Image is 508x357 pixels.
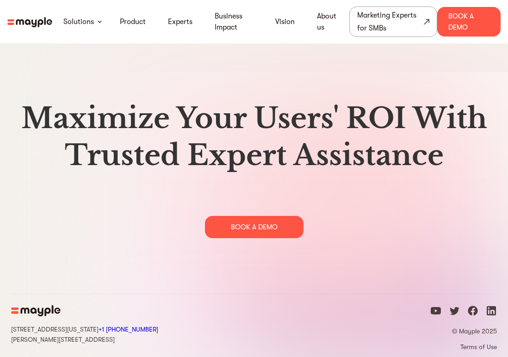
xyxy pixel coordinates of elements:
a: Solutions [63,16,94,27]
div: [STREET_ADDRESS][US_STATE] [PERSON_NAME][STREET_ADDRESS] [11,324,158,344]
img: arrow-down [98,20,102,23]
a: Terms of Use [430,343,497,351]
a: About us [317,11,338,33]
a: Marketing Experts for SMBs [349,6,437,37]
img: mayple-logo [11,305,61,316]
div: Marketing Experts for SMBs [357,9,422,35]
img: mayple-logo [7,17,52,27]
a: Call Mayple [99,326,158,333]
a: Vision [275,16,295,27]
a: linkedin icon [486,305,497,320]
div: BOOK A DEMO [205,216,304,238]
a: Business Impact [215,11,253,33]
a: youtube icon [430,305,441,320]
a: Experts [168,16,192,27]
h2: Maximize Your Users' ROI With Trusted Expert Assistance [11,100,497,174]
a: twitter icon [449,305,460,320]
p: © Mayple 2025 [430,327,497,335]
a: Product [120,16,146,27]
a: facebook icon [467,305,478,320]
div: Book A Demo [437,7,501,37]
